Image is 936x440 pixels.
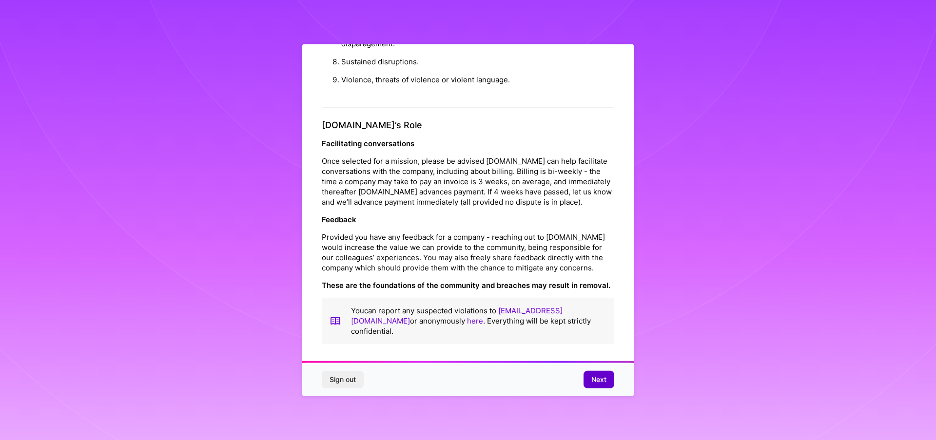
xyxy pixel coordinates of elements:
[591,375,606,384] span: Next
[322,215,356,224] strong: Feedback
[330,306,341,336] img: book icon
[351,306,563,325] a: [EMAIL_ADDRESS][DOMAIN_NAME]
[330,375,356,384] span: Sign out
[584,371,614,388] button: Next
[467,316,483,325] a: here
[341,71,614,89] li: Violence, threats of violence or violent language.
[322,371,364,388] button: Sign out
[322,232,614,273] p: Provided you have any feedback for a company - reaching out to [DOMAIN_NAME] would increase the v...
[322,120,614,131] h4: [DOMAIN_NAME]’s Role
[351,306,606,336] p: You can report any suspected violations to or anonymously . Everything will be kept strictly conf...
[322,156,614,207] p: Once selected for a mission, please be advised [DOMAIN_NAME] can help facilitate conversations wi...
[341,53,614,71] li: Sustained disruptions.
[322,139,414,148] strong: Facilitating conversations
[322,281,610,290] strong: These are the foundations of the community and breaches may result in removal.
